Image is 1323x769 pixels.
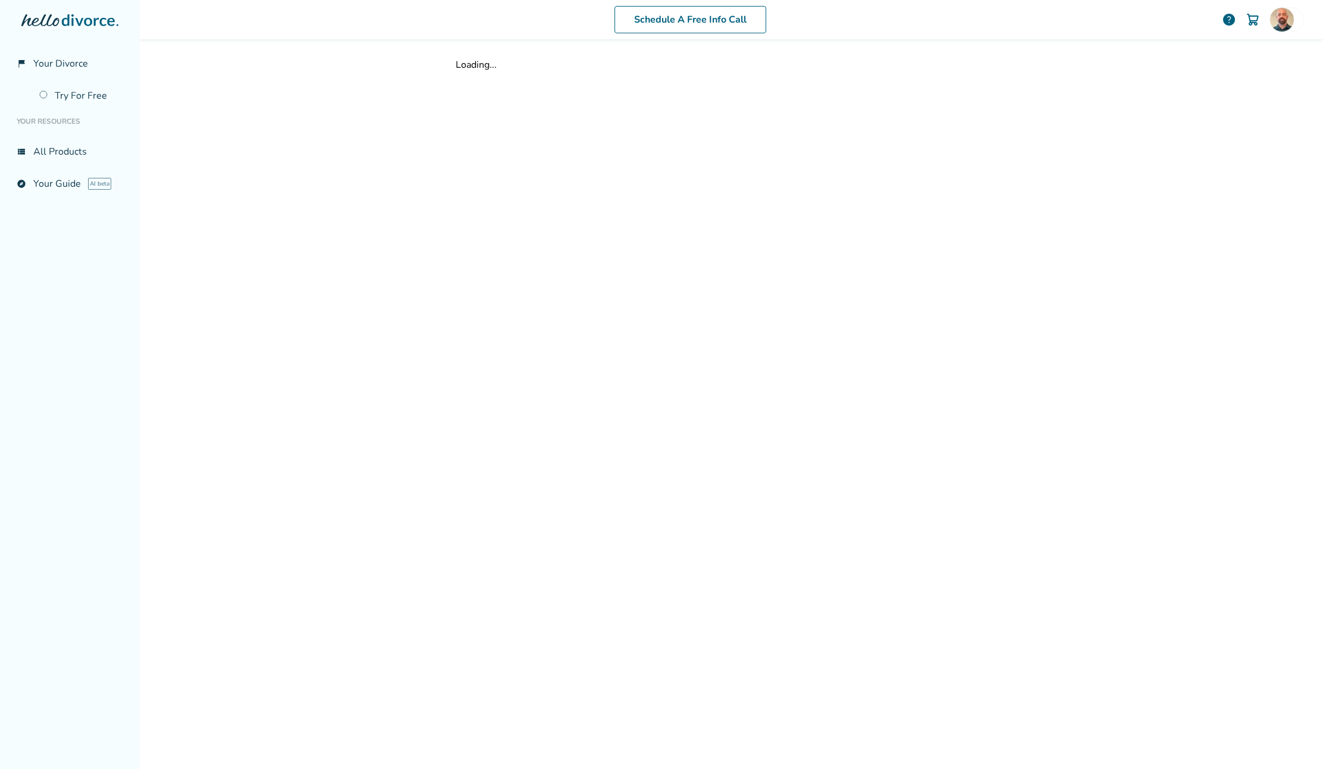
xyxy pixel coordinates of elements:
a: exploreYour GuideAI beta [10,170,130,197]
a: view_listAll Products [10,138,130,165]
span: flag_2 [17,59,26,68]
img: Leigh Beveridge [1270,8,1294,32]
span: AI beta [88,178,111,190]
a: Try For Free [32,82,130,109]
div: Loading... [456,58,1008,71]
span: view_list [17,147,26,156]
li: Your Resources [10,109,130,133]
a: help [1222,12,1236,27]
span: explore [17,179,26,189]
a: Schedule A Free Info Call [615,6,766,33]
span: Your Divorce [33,57,88,70]
a: flag_2Your Divorce [10,50,130,77]
img: Cart [1246,12,1260,27]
